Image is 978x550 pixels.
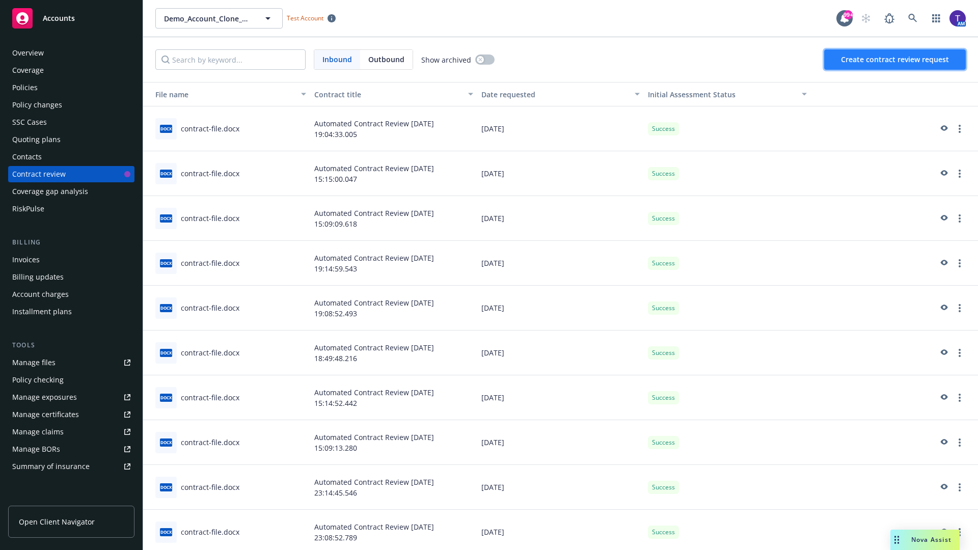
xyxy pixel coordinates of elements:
div: Policies [12,79,38,96]
div: Drag to move [890,530,903,550]
a: more [954,123,966,135]
span: Success [652,124,675,133]
div: contract-file.docx [181,392,239,403]
div: Date requested [481,89,629,100]
span: Outbound [360,50,413,69]
a: Manage BORs [8,441,134,457]
a: preview [937,212,949,225]
div: Overview [12,45,44,61]
div: Automated Contract Review [DATE] 19:08:52.493 [310,286,477,331]
a: Billing updates [8,269,134,285]
div: Automated Contract Review [DATE] 19:14:59.543 [310,241,477,286]
div: Quoting plans [12,131,61,148]
a: more [954,212,966,225]
a: Manage exposures [8,389,134,405]
span: docx [160,528,172,536]
button: Date requested [477,82,644,106]
div: contract-file.docx [181,168,239,179]
span: docx [160,438,172,446]
div: Manage files [12,354,56,371]
div: [DATE] [477,465,644,510]
a: RiskPulse [8,201,134,217]
a: Quoting plans [8,131,134,148]
div: [DATE] [477,331,644,375]
a: preview [937,168,949,180]
div: SSC Cases [12,114,47,130]
a: preview [937,123,949,135]
a: preview [937,347,949,359]
a: Coverage gap analysis [8,183,134,200]
a: more [954,168,966,180]
a: Accounts [8,4,134,33]
div: contract-file.docx [181,347,239,358]
a: Invoices [8,252,134,268]
span: docx [160,304,172,312]
span: Test Account [287,14,323,22]
div: Coverage [12,62,44,78]
div: [DATE] [477,241,644,286]
span: Test Account [283,13,340,23]
a: Report a Bug [879,8,900,29]
div: contract-file.docx [181,213,239,224]
div: [DATE] [477,106,644,151]
div: contract-file.docx [181,258,239,268]
button: Contract title [310,82,477,106]
a: more [954,526,966,538]
div: Automated Contract Review [DATE] 18:49:48.216 [310,331,477,375]
span: docx [160,170,172,177]
span: Nova Assist [911,535,952,544]
a: Summary of insurance [8,458,134,475]
a: Contacts [8,149,134,165]
div: contract-file.docx [181,527,239,537]
div: Coverage gap analysis [12,183,88,200]
a: Manage claims [8,424,134,440]
span: docx [160,259,172,267]
a: more [954,481,966,493]
span: docx [160,349,172,356]
a: more [954,347,966,359]
a: Start snowing [856,8,876,29]
span: Show archived [421,54,471,65]
a: preview [937,481,949,493]
span: Open Client Navigator [19,516,95,527]
div: Summary of insurance [12,458,90,475]
div: Account charges [12,286,69,302]
div: Automated Contract Review [DATE] 23:14:45.546 [310,465,477,510]
div: Invoices [12,252,40,268]
button: Demo_Account_Clone_QA_CR_Tests_Client [155,8,283,29]
a: preview [937,392,949,404]
a: more [954,436,966,449]
span: docx [160,394,172,401]
span: Inbound [322,54,352,65]
a: Manage certificates [8,406,134,423]
a: Policy checking [8,372,134,388]
div: [DATE] [477,375,644,420]
div: Automated Contract Review [DATE] 19:04:33.005 [310,106,477,151]
a: Account charges [8,286,134,302]
div: Toggle SortBy [648,89,796,100]
div: Analytics hub [8,495,134,505]
a: more [954,302,966,314]
span: Success [652,483,675,492]
span: docx [160,483,172,491]
a: Coverage [8,62,134,78]
a: preview [937,526,949,538]
span: Success [652,393,675,402]
div: Toggle SortBy [147,89,295,100]
button: Nova Assist [890,530,960,550]
span: Outbound [368,54,404,65]
span: Initial Assessment Status [648,90,736,99]
a: preview [937,257,949,269]
img: photo [949,10,966,26]
div: Automated Contract Review [DATE] 15:09:13.280 [310,420,477,465]
div: Billing [8,237,134,248]
div: [DATE] [477,151,644,196]
div: Manage certificates [12,406,79,423]
div: Automated Contract Review [DATE] 15:09:09.618 [310,196,477,241]
button: Create contract review request [824,49,966,70]
a: Policy changes [8,97,134,113]
span: Success [652,304,675,313]
div: contract-file.docx [181,123,239,134]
